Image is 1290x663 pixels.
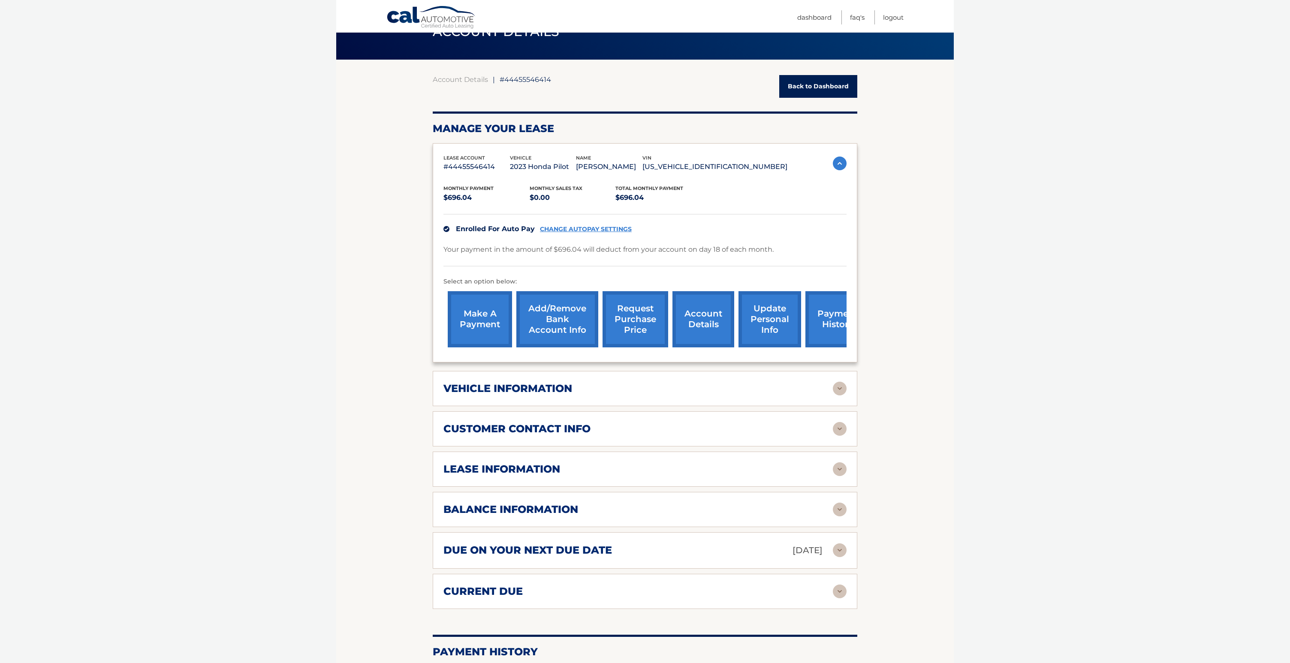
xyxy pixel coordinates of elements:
[576,161,642,173] p: [PERSON_NAME]
[642,161,787,173] p: [US_VEHICLE_IDENTIFICATION_NUMBER]
[443,244,774,256] p: Your payment in the amount of $696.04 will deduct from your account on day 18 of each month.
[615,192,702,204] p: $696.04
[530,192,616,204] p: $0.00
[793,543,823,558] p: [DATE]
[642,155,651,161] span: vin
[883,10,904,24] a: Logout
[443,277,847,287] p: Select an option below:
[448,291,512,347] a: make a payment
[443,585,523,598] h2: current due
[833,503,847,516] img: accordion-rest.svg
[433,75,488,84] a: Account Details
[833,585,847,598] img: accordion-rest.svg
[456,225,535,233] span: Enrolled For Auto Pay
[443,161,510,173] p: #44455546414
[833,462,847,476] img: accordion-rest.svg
[510,161,576,173] p: 2023 Honda Pilot
[850,10,865,24] a: FAQ's
[833,382,847,395] img: accordion-rest.svg
[443,192,530,204] p: $696.04
[516,291,598,347] a: Add/Remove bank account info
[738,291,801,347] a: update personal info
[433,122,857,135] h2: Manage Your Lease
[443,463,560,476] h2: lease information
[443,185,494,191] span: Monthly Payment
[443,382,572,395] h2: vehicle information
[530,185,582,191] span: Monthly sales Tax
[540,226,632,233] a: CHANGE AUTOPAY SETTINGS
[615,185,683,191] span: Total Monthly Payment
[833,422,847,436] img: accordion-rest.svg
[672,291,734,347] a: account details
[603,291,668,347] a: request purchase price
[433,645,857,658] h2: Payment History
[779,75,857,98] a: Back to Dashboard
[500,75,551,84] span: #44455546414
[443,155,485,161] span: lease account
[493,75,495,84] span: |
[833,157,847,170] img: accordion-active.svg
[443,503,578,516] h2: balance information
[443,544,612,557] h2: due on your next due date
[805,291,870,347] a: payment history
[386,6,476,30] a: Cal Automotive
[443,422,591,435] h2: customer contact info
[510,155,531,161] span: vehicle
[443,226,449,232] img: check.svg
[833,543,847,557] img: accordion-rest.svg
[576,155,591,161] span: name
[797,10,832,24] a: Dashboard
